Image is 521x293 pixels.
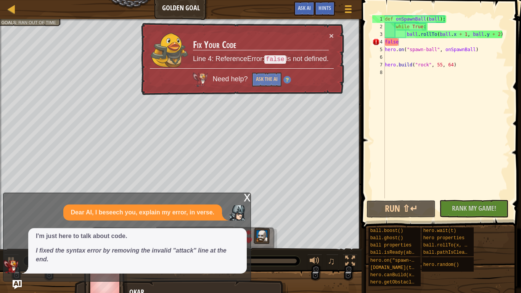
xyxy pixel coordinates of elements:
button: × [329,30,334,38]
span: hero.wait(t) [423,228,456,233]
p: I'm just here to talk about code. [36,232,239,241]
img: thang_avatar_frame.png [253,228,270,244]
span: Goals [1,20,16,25]
code: false [264,55,286,63]
img: AI [3,260,19,274]
span: ball.ghost() [370,235,403,241]
span: Hints [318,4,331,11]
div: 5 [372,46,385,53]
button: Adjust volume [307,254,322,270]
span: Ran out of time [18,20,56,25]
span: Need help? [213,75,250,84]
span: hero.random() [423,262,459,267]
img: Hint [283,75,291,82]
div: 1 [372,15,385,23]
div: 4 [372,38,385,46]
button: Toggle fullscreen [343,254,358,270]
button: Run ⇧↵ [367,200,436,218]
span: hero.canBuild(x, y) [370,272,423,278]
div: 8 [372,69,385,76]
span: ball.boost() [370,228,403,233]
div: 6 [372,53,385,61]
button: Ask AI [13,280,22,289]
div: 7 [372,61,385,69]
span: [DOMAIN_NAME](type, x, y) [370,265,439,270]
span: hero.getObstacleAt(x, y) [370,280,436,285]
h3: Fix Your Code [193,38,328,51]
p: Dear AI, I beseech you, explain my error, in verse. [71,208,214,217]
img: Player [230,205,245,221]
span: ball.rollTo(x, y) [423,243,470,248]
span: ♫ [328,255,335,267]
span: ball.isReady(ability) [370,250,428,255]
span: ball.pathIsClear(x, y) [423,250,484,255]
span: hero properties [423,235,465,241]
button: Ask the AI [252,72,282,86]
img: AI [193,73,209,87]
img: duck_arryn.png [150,33,188,69]
button: Ask AI [294,2,315,16]
span: Rank My Game! [452,203,496,213]
div: 2 [372,23,385,31]
span: : [16,20,18,25]
div: x [244,193,251,201]
span: Ask AI [298,4,311,11]
span: ball properties [370,243,412,248]
p: Line 4: ReferenceError: is not defined. [193,53,329,65]
span: hero.on("spawn-ball", f) [370,258,436,263]
em: I fixed the syntax error by removing the invalid "attack" line at the end. [36,247,227,262]
button: Show game menu [339,2,358,19]
button: ♫ [326,254,339,270]
div: 3 [372,31,385,38]
button: Rank My Game! [439,200,508,217]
